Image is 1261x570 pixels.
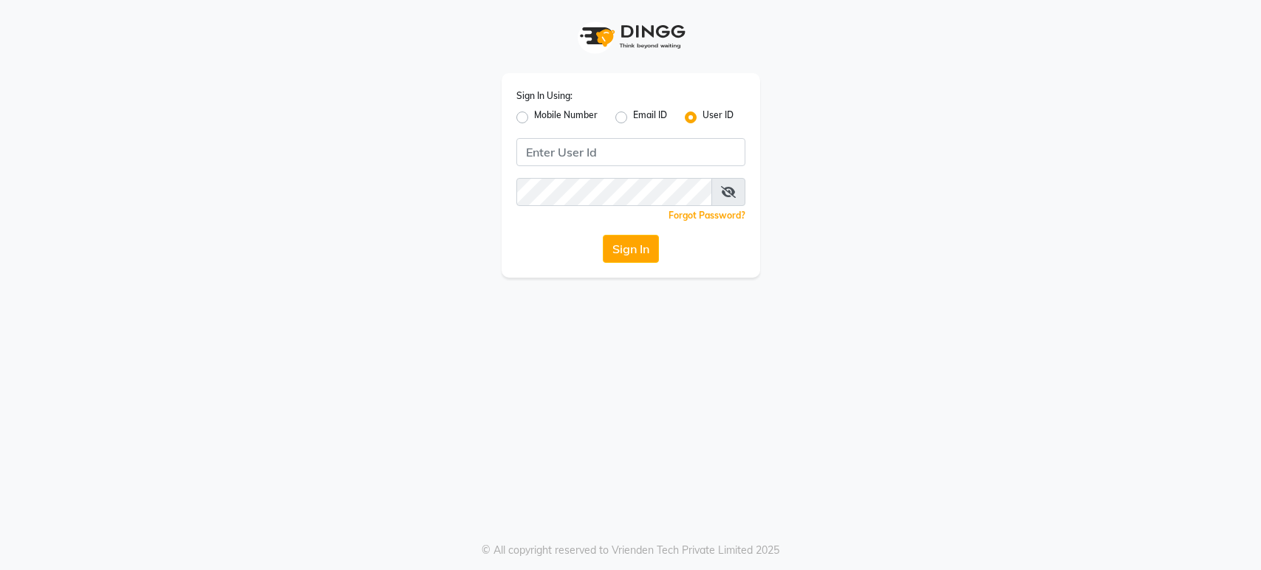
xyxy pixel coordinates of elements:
label: Sign In Using: [516,89,573,103]
label: Mobile Number [534,109,598,126]
label: Email ID [633,109,667,126]
label: User ID [703,109,734,126]
a: Forgot Password? [669,210,745,221]
img: logo1.svg [572,15,690,58]
input: Username [516,138,745,166]
button: Sign In [603,235,659,263]
input: Username [516,178,712,206]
